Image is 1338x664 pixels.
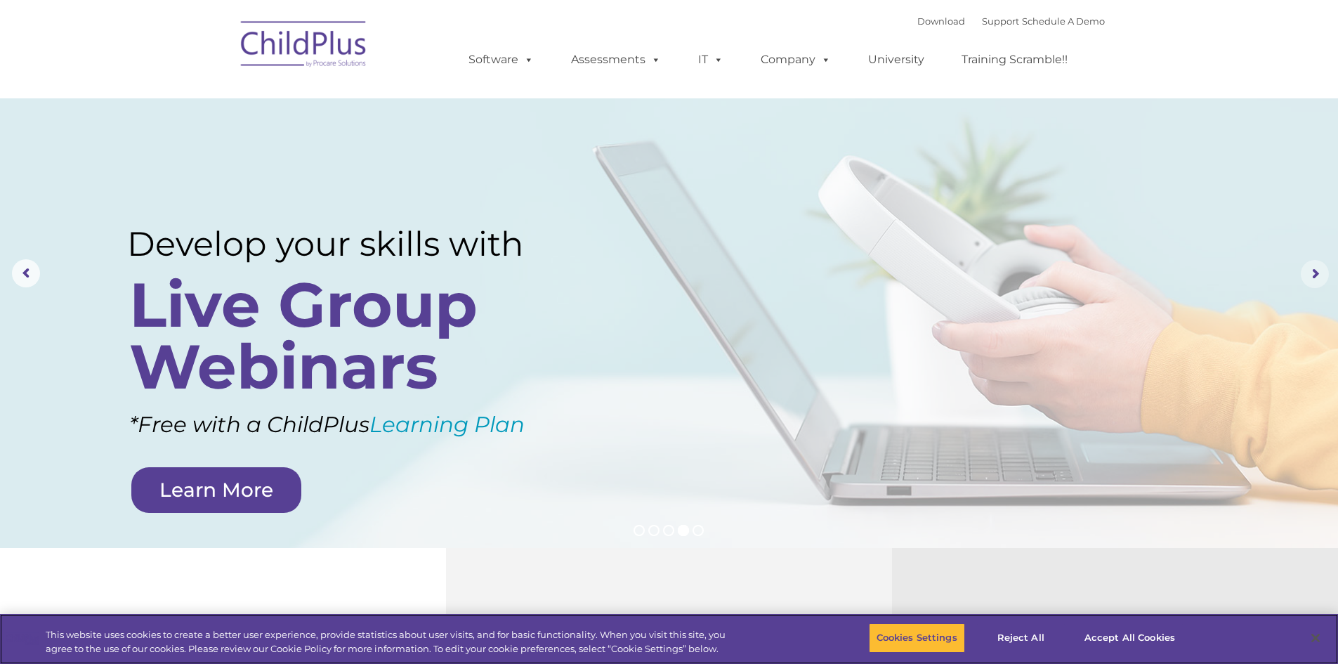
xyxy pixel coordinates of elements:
a: Assessments [557,46,675,74]
rs-layer: *Free with a ChildPlus [129,405,602,445]
rs-layer: Develop your skills with [127,224,570,264]
img: ChildPlus by Procare Solutions [234,11,374,82]
a: Software [454,46,548,74]
a: IT [684,46,737,74]
span: Phone number [195,150,255,161]
button: Accept All Cookies [1077,623,1183,653]
button: Reject All [977,623,1065,653]
a: Training Scramble!! [947,46,1082,74]
a: Company [747,46,845,74]
a: Learning Plan [369,411,525,438]
a: University [854,46,938,74]
font: | [917,15,1105,27]
button: Cookies Settings [869,623,965,653]
span: Last name [195,93,238,103]
div: This website uses cookies to create a better user experience, provide statistics about user visit... [46,628,736,656]
rs-layer: Live Group Webinars [129,274,564,398]
a: Download [917,15,965,27]
a: Support [982,15,1019,27]
a: Learn More [131,467,301,513]
button: Close [1300,623,1331,653]
a: Schedule A Demo [1022,15,1105,27]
